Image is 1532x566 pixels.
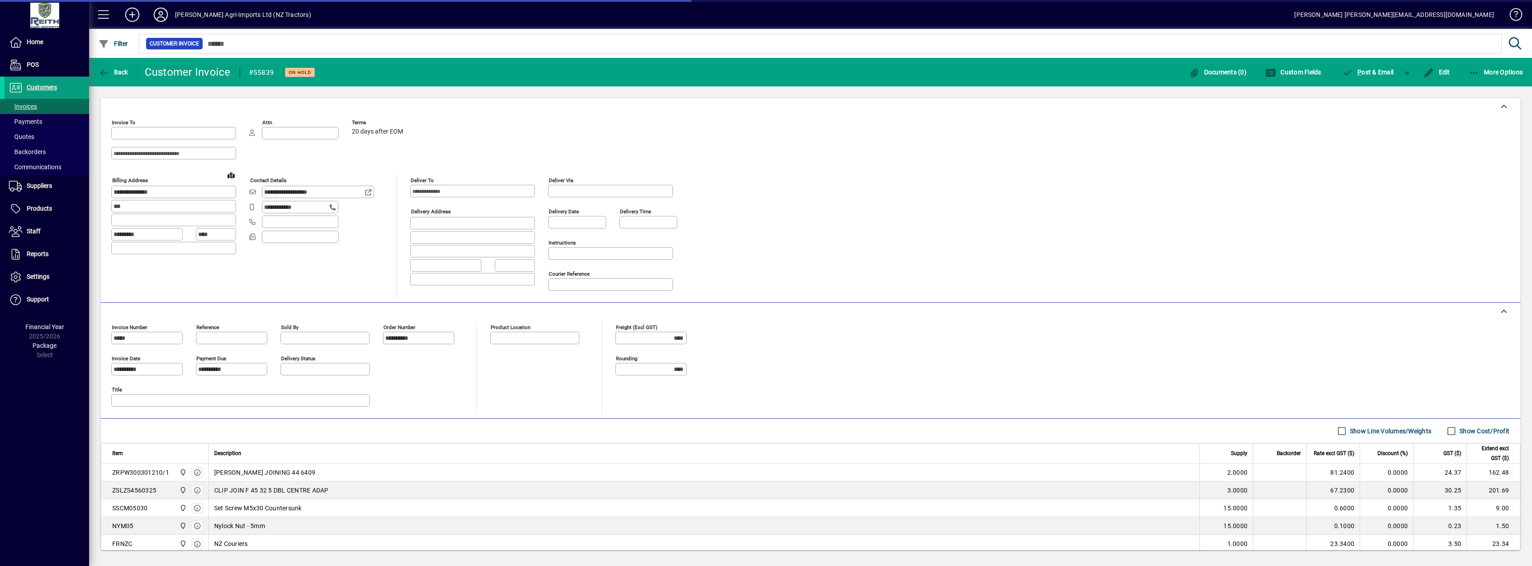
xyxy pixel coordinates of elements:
[224,168,238,182] a: View on map
[214,504,302,513] span: Set Screw M5x30 Countersunk
[4,220,89,243] a: Staff
[1312,521,1354,530] div: 0.1000
[214,539,248,548] span: NZ Couriers
[1312,504,1354,513] div: 0.6000
[177,539,187,549] span: Ashburton
[1227,486,1248,495] span: 3.0000
[1314,448,1354,458] span: Rate excl GST ($)
[147,7,175,23] button: Profile
[1231,448,1247,458] span: Supply
[352,120,405,126] span: Terms
[352,128,403,135] span: 20 days after EOM
[1338,64,1398,80] button: Post & Email
[4,289,89,311] a: Support
[214,468,315,477] span: [PERSON_NAME] JOINING 44 6409
[27,84,57,91] span: Customers
[549,271,590,277] mat-label: Courier Reference
[89,64,138,80] app-page-header-button: Back
[411,177,434,183] mat-label: Deliver To
[4,99,89,114] a: Invoices
[112,521,133,530] div: NYM05
[1263,64,1324,80] button: Custom Fields
[1342,69,1394,76] span: ost & Email
[145,65,231,79] div: Customer Invoice
[214,486,329,495] span: CLIP JOIN F 45 32 5 DBL CENTRE ADAP
[175,8,311,22] div: [PERSON_NAME] Agri-Imports Ltd (NZ Tractors)
[4,129,89,144] a: Quotes
[1357,69,1361,76] span: P
[214,448,241,458] span: Description
[1467,499,1520,517] td: 9.00
[25,323,64,330] span: Financial Year
[1421,64,1452,80] button: Edit
[112,387,122,393] mat-label: Title
[1312,539,1354,548] div: 23.3400
[112,486,156,495] div: ZSLZS4560325
[1472,444,1509,463] span: Extend excl GST ($)
[281,355,315,362] mat-label: Delivery status
[196,324,219,330] mat-label: Reference
[1467,64,1525,80] button: More Options
[616,324,657,330] mat-label: Freight (excl GST)
[1467,517,1520,535] td: 1.50
[1360,517,1413,535] td: 0.0000
[1503,2,1521,31] a: Knowledge Base
[616,355,637,362] mat-label: Rounding
[549,240,576,246] mat-label: Instructions
[112,468,169,477] div: ZRPW300301210/1
[150,39,199,48] span: Customer Invoice
[1413,481,1467,499] td: 30.25
[112,324,147,330] mat-label: Invoice number
[4,198,89,220] a: Products
[383,324,416,330] mat-label: Order number
[620,208,651,215] mat-label: Delivery time
[1360,464,1413,481] td: 0.0000
[112,504,147,513] div: SSCM05030
[4,114,89,129] a: Payments
[1467,481,1520,499] td: 201.69
[112,119,135,126] mat-label: Invoice To
[27,182,52,189] span: Suppliers
[9,133,34,140] span: Quotes
[112,448,123,458] span: Item
[1227,539,1248,548] span: 1.0000
[27,273,49,280] span: Settings
[214,521,265,530] span: Nylock Nut - 5mm
[96,64,130,80] button: Back
[1360,481,1413,499] td: 0.0000
[4,243,89,265] a: Reports
[1265,69,1321,76] span: Custom Fields
[1360,535,1413,553] td: 0.0000
[1223,521,1247,530] span: 15.0000
[1458,427,1509,436] label: Show Cost/Profit
[4,175,89,197] a: Suppliers
[27,61,39,68] span: POS
[4,159,89,175] a: Communications
[27,38,43,45] span: Home
[1423,69,1450,76] span: Edit
[1189,69,1247,76] span: Documents (0)
[1467,535,1520,553] td: 23.34
[33,342,57,349] span: Package
[4,31,89,53] a: Home
[4,266,89,288] a: Settings
[112,355,140,362] mat-label: Invoice date
[177,468,187,477] span: Ashburton
[4,54,89,76] a: POS
[9,118,42,125] span: Payments
[9,163,61,171] span: Communications
[98,69,128,76] span: Back
[1348,427,1431,436] label: Show Line Volumes/Weights
[491,324,530,330] mat-label: Product location
[1186,64,1249,80] button: Documents (0)
[1294,8,1494,22] div: [PERSON_NAME] [PERSON_NAME][EMAIL_ADDRESS][DOMAIN_NAME]
[1312,468,1354,477] div: 81.2400
[27,228,41,235] span: Staff
[1443,448,1461,458] span: GST ($)
[118,7,147,23] button: Add
[1413,464,1467,481] td: 24.37
[4,144,89,159] a: Backorders
[196,355,226,362] mat-label: Payment due
[27,250,49,257] span: Reports
[1277,448,1301,458] span: Backorder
